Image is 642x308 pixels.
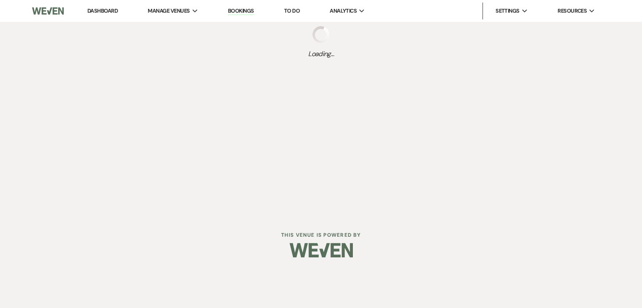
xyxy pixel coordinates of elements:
[228,7,254,15] a: Bookings
[284,7,300,14] a: To Do
[308,49,334,59] span: Loading...
[312,26,329,43] img: loading spinner
[87,7,118,14] a: Dashboard
[32,2,64,20] img: Weven Logo
[148,7,190,15] span: Manage Venues
[330,7,357,15] span: Analytics
[558,7,587,15] span: Resources
[290,235,353,265] img: Weven Logo
[496,7,520,15] span: Settings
